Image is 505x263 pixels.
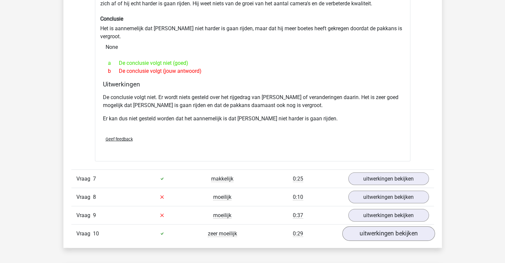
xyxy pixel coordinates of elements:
span: 10 [93,230,99,237]
h6: Conclusie [100,16,405,22]
h4: Uitwerkingen [103,80,402,88]
span: makkelijk [211,176,233,182]
a: uitwerkingen bekijken [348,173,429,185]
span: Vraag [76,193,93,201]
span: zeer moeilijk [208,230,237,237]
a: uitwerkingen bekijken [348,191,429,203]
span: 7 [93,176,96,182]
span: 0:10 [293,194,303,200]
span: a [108,59,119,67]
span: 0:37 [293,212,303,219]
span: 0:29 [293,230,303,237]
div: De conclusie volgt niet (goed) [103,59,402,67]
p: Er kan dus niet gesteld worden dat het aannemelijk is dat [PERSON_NAME] niet harder is gaan rijden. [103,115,402,123]
span: Vraag [76,230,93,238]
span: 0:25 [293,176,303,182]
span: 8 [93,194,96,200]
span: moeilijk [213,194,231,200]
span: 9 [93,212,96,218]
span: Vraag [76,211,93,219]
span: Geef feedback [106,137,133,142]
span: moeilijk [213,212,231,219]
a: uitwerkingen bekijken [348,209,429,222]
span: b [108,67,119,75]
div: None [100,41,405,54]
p: De conclusie volgt niet. Er wordt niets gesteld over het rijgedrag van [PERSON_NAME] of veranderi... [103,93,402,109]
span: Vraag [76,175,93,183]
a: uitwerkingen bekijken [342,226,435,241]
div: De conclusie volgt (jouw antwoord) [103,67,402,75]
